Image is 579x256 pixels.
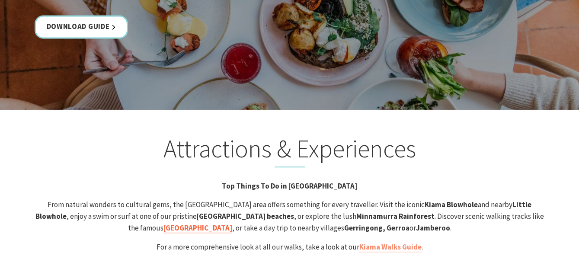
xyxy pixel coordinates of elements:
[163,223,232,233] a: [GEOGRAPHIC_DATA]
[34,134,546,167] h2: Attractions & Experiences
[197,211,294,221] strong: [GEOGRAPHIC_DATA] beaches
[356,211,435,221] strong: Minnamurra Rainforest
[157,242,423,252] span: For a more comprehensive look at all our walks, take a look at our .
[35,16,128,38] a: Download Guide
[416,223,450,233] strong: Jamberoo
[35,200,544,233] span: From natural wonders to cultural gems, the [GEOGRAPHIC_DATA] area offers something for every trav...
[359,242,422,252] a: Kiama Walks Guide
[344,223,409,233] strong: Gerringong, Gerroa
[222,181,357,191] strong: Top Things To Do in [GEOGRAPHIC_DATA]
[425,200,478,209] strong: Kiama Blowhole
